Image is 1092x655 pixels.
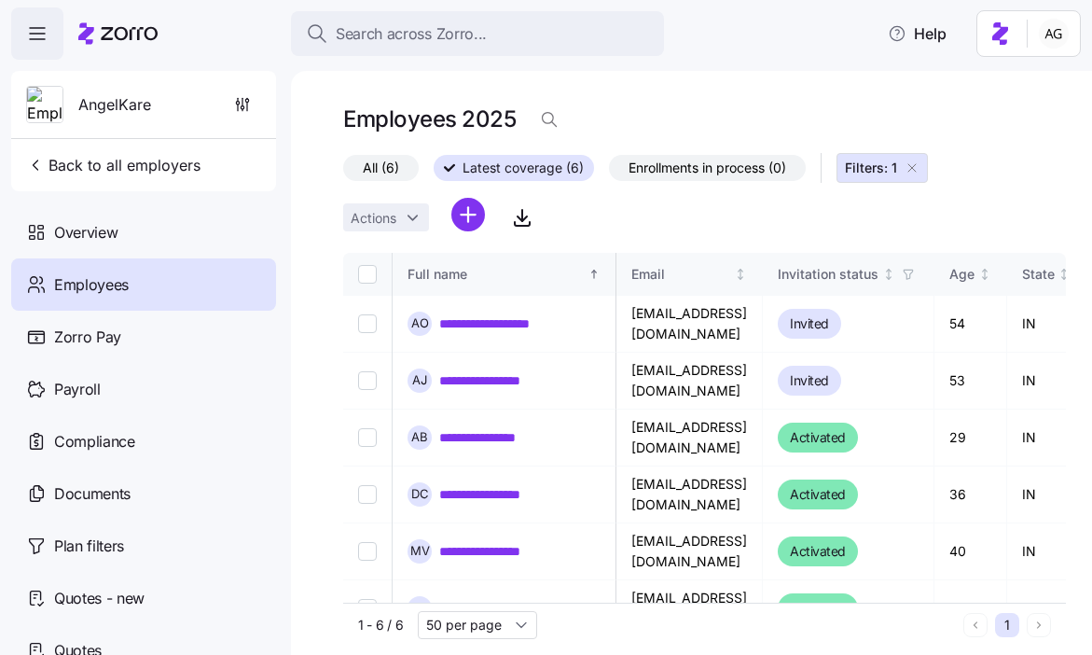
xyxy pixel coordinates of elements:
[734,268,747,281] div: Not sorted
[978,268,991,281] div: Not sorted
[358,371,377,390] input: Select record 2
[11,520,276,572] a: Plan filters
[11,467,276,520] a: Documents
[1057,268,1071,281] div: Not sorted
[411,488,429,500] span: D C
[54,535,124,558] span: Plan filters
[393,253,616,296] th: Full nameSorted ascending
[845,159,897,177] span: Filters: 1
[358,265,377,284] input: Select all records
[54,273,129,297] span: Employees
[358,542,377,561] input: Select record 5
[790,369,829,392] span: Invited
[888,22,947,45] span: Help
[616,523,763,580] td: [EMAIL_ADDRESS][DOMAIN_NAME]
[616,580,763,636] td: [EMAIL_ADDRESS][DOMAIN_NAME]
[11,363,276,415] a: Payroll
[54,430,135,453] span: Compliance
[1039,19,1069,49] img: 5fc55c57e0610270ad857448bea2f2d5
[411,431,428,443] span: A B
[778,264,878,285] div: Invitation status
[351,212,396,225] span: Actions
[790,540,846,563] span: Activated
[26,154,200,176] span: Back to all employers
[410,545,430,557] span: M V
[616,353,763,410] td: [EMAIL_ADDRESS][DOMAIN_NAME]
[1027,613,1051,637] button: Next page
[1022,264,1055,285] div: State
[412,374,427,386] span: A J
[11,572,276,624] a: Quotes - new
[873,15,961,52] button: Help
[291,11,664,56] button: Search across Zorro...
[411,602,428,614] span: T G
[363,156,399,180] span: All (6)
[616,253,763,296] th: EmailNot sorted
[343,105,516,133] h1: Employees 2025
[54,482,131,506] span: Documents
[763,253,934,296] th: Invitation statusNot sorted
[19,146,208,184] button: Back to all employers
[358,616,403,634] span: 1 - 6 / 6
[790,313,829,335] span: Invited
[616,296,763,353] td: [EMAIL_ADDRESS][DOMAIN_NAME]
[411,317,429,329] span: A O
[934,467,1007,523] td: 36
[934,523,1007,580] td: 40
[343,203,429,231] button: Actions
[78,93,151,117] span: AngelKare
[882,268,895,281] div: Not sorted
[27,87,62,124] img: Employer logo
[629,156,786,180] span: Enrollments in process (0)
[631,264,731,285] div: Email
[11,206,276,258] a: Overview
[11,415,276,467] a: Compliance
[616,410,763,467] td: [EMAIL_ADDRESS][DOMAIN_NAME]
[336,22,487,46] span: Search across Zorro...
[358,485,377,504] input: Select record 4
[836,153,928,183] button: Filters: 1
[54,221,117,244] span: Overview
[358,599,377,618] input: Select record 6
[616,467,763,523] td: [EMAIL_ADDRESS][DOMAIN_NAME]
[934,580,1007,636] td: 41
[934,410,1007,467] td: 29
[451,198,485,231] svg: add icon
[54,587,145,610] span: Quotes - new
[934,296,1007,353] td: 54
[790,426,846,449] span: Activated
[11,311,276,363] a: Zorro Pay
[11,258,276,311] a: Employees
[790,483,846,506] span: Activated
[949,264,975,285] div: Age
[934,353,1007,410] td: 53
[790,597,846,620] span: Activated
[54,326,121,349] span: Zorro Pay
[408,264,585,285] div: Full name
[963,613,988,637] button: Previous page
[358,428,377,447] input: Select record 3
[463,156,584,180] span: Latest coverage (6)
[995,613,1019,637] button: 1
[587,268,601,281] div: Sorted ascending
[358,314,377,333] input: Select record 1
[934,253,1007,296] th: AgeNot sorted
[54,378,101,401] span: Payroll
